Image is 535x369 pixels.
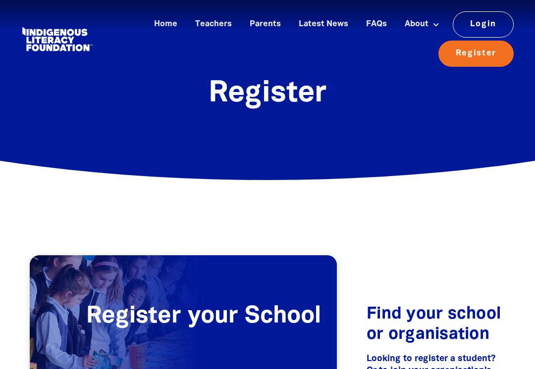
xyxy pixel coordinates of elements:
a: About [399,16,445,33]
a: FAQs [360,16,393,33]
span: Register [209,80,326,107]
a: Register [438,41,514,66]
a: Teachers [189,16,238,33]
a: Latest News [293,16,354,33]
a: Login [453,11,514,37]
span: Find your school or organisation [367,307,501,342]
a: Parents [244,16,287,33]
a: Home [148,16,183,33]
